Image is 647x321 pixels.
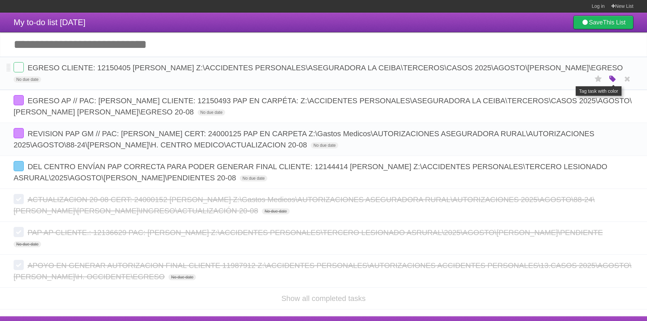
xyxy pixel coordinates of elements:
label: Done [14,227,24,237]
span: No due date [240,175,267,181]
span: No due date [198,109,225,115]
span: PAP AP CLIENTE.: 12136629 PAC: [PERSON_NAME] Z:\ACCIDENTES PERSONALES\TERCERO LESIONADO ASRURAL\2... [28,228,605,237]
label: Done [14,62,24,72]
label: Done [14,260,24,270]
span: ACTUALIZACION 20-08 CERT: 24000152 [PERSON_NAME] Z:\Gastos Medicos\AUTORIZACIONES ASEGURADORA RUR... [14,195,595,215]
span: No due date [14,241,41,247]
span: DEL CENTRO ENVÍAN PAP CORRECTA PARA PODER GENERAR FINAL CLIENTE: 12144414 [PERSON_NAME] Z:\ACCIDE... [14,162,607,182]
span: No due date [168,274,196,280]
label: Star task [592,73,605,85]
span: No due date [14,76,41,83]
label: Done [14,128,24,138]
label: Done [14,95,24,105]
span: No due date [311,142,338,148]
span: No due date [262,208,289,214]
span: EGRESO CLIENTE: 12150405 [PERSON_NAME] Z:\ACCIDENTES PERSONALES\ASEGURADORA LA CEIBA\TERCEROS\CAS... [28,64,625,72]
label: Done [14,194,24,204]
span: My to-do list [DATE] [14,18,86,27]
a: Show all completed tasks [281,294,365,303]
span: EGRESO AP // PAC: [PERSON_NAME] CLIENTE: 12150493 PAP EN CARPÉTA: Z:\ACCIDENTES PERSONALES\ASEGUR... [14,96,632,116]
label: Done [14,161,24,171]
a: SaveThis List [573,16,633,29]
b: This List [603,19,626,26]
span: APOYO EN GENERAR AUTORIZACION FINAL CLIENTE 11987912 Z:\ACCIDENTES PERSONALES\AUTORIZACIONES ACCI... [14,261,631,281]
span: REVISION PAP GM // PAC: [PERSON_NAME] CERT: 24000125 PAP EN CARPETA Z:\Gastos Medicos\AUTORIZACIO... [14,129,594,149]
